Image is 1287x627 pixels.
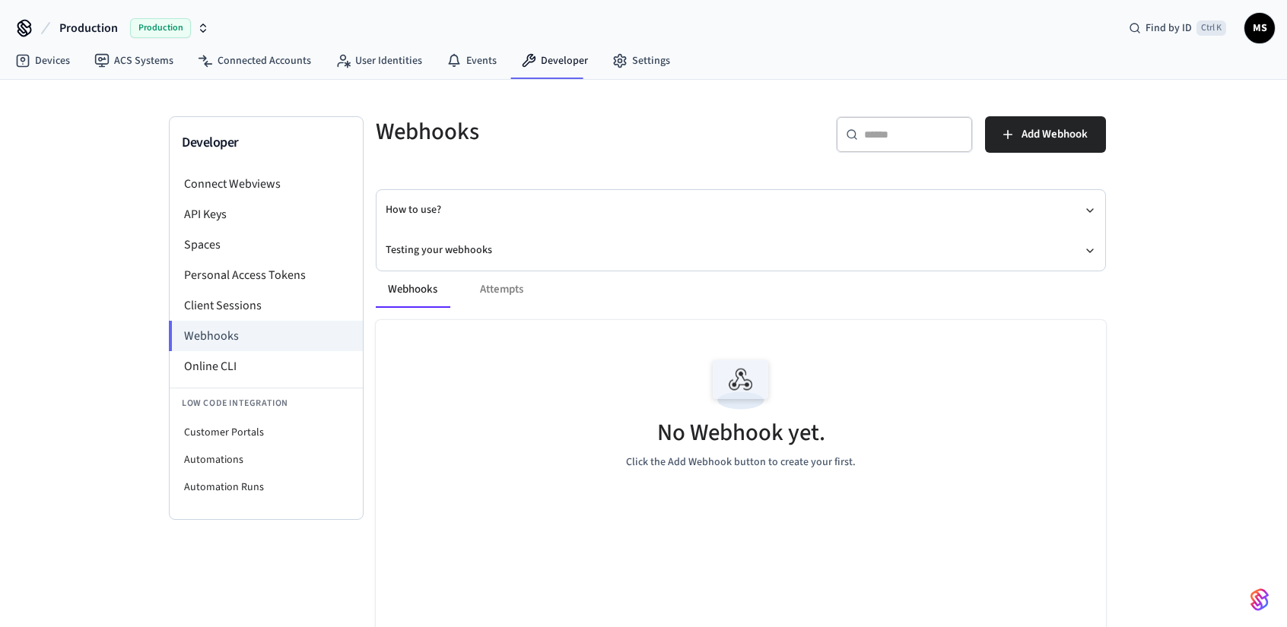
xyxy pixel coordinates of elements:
span: Add Webhook [1022,125,1088,144]
img: SeamLogoGradient.69752ec5.svg [1250,587,1269,612]
li: Connect Webviews [170,169,363,199]
li: Personal Access Tokens [170,260,363,290]
button: Add Webhook [985,116,1106,153]
h3: Developer [182,132,351,154]
li: Online CLI [170,351,363,382]
button: MS [1244,13,1275,43]
li: Low Code Integration [170,388,363,419]
li: Customer Portals [170,419,363,446]
a: Settings [600,47,682,74]
a: Connected Accounts [186,47,323,74]
li: Automation Runs [170,473,363,501]
li: Client Sessions [170,290,363,321]
button: How to use? [386,190,1096,230]
div: ant example [376,271,1106,308]
span: Find by ID [1146,21,1192,36]
h5: No Webhook yet. [657,417,825,448]
img: Webhook Empty State [707,350,775,419]
a: Developer [509,47,600,74]
li: Webhooks [169,321,363,351]
span: Production [130,18,191,38]
a: Events [434,47,509,74]
h5: Webhooks [376,116,732,147]
a: ACS Systems [82,47,186,74]
p: Click the Add Webhook button to create your first. [626,454,856,470]
span: Production [59,19,118,37]
div: Find by IDCtrl K [1117,14,1238,42]
a: Devices [3,47,82,74]
li: Spaces [170,230,363,260]
span: MS [1246,14,1273,42]
button: Webhooks [376,271,450,308]
li: Automations [170,446,363,473]
li: API Keys [170,199,363,230]
a: User Identities [323,47,434,74]
span: Ctrl K [1196,21,1226,36]
button: Testing your webhooks [386,230,1096,271]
